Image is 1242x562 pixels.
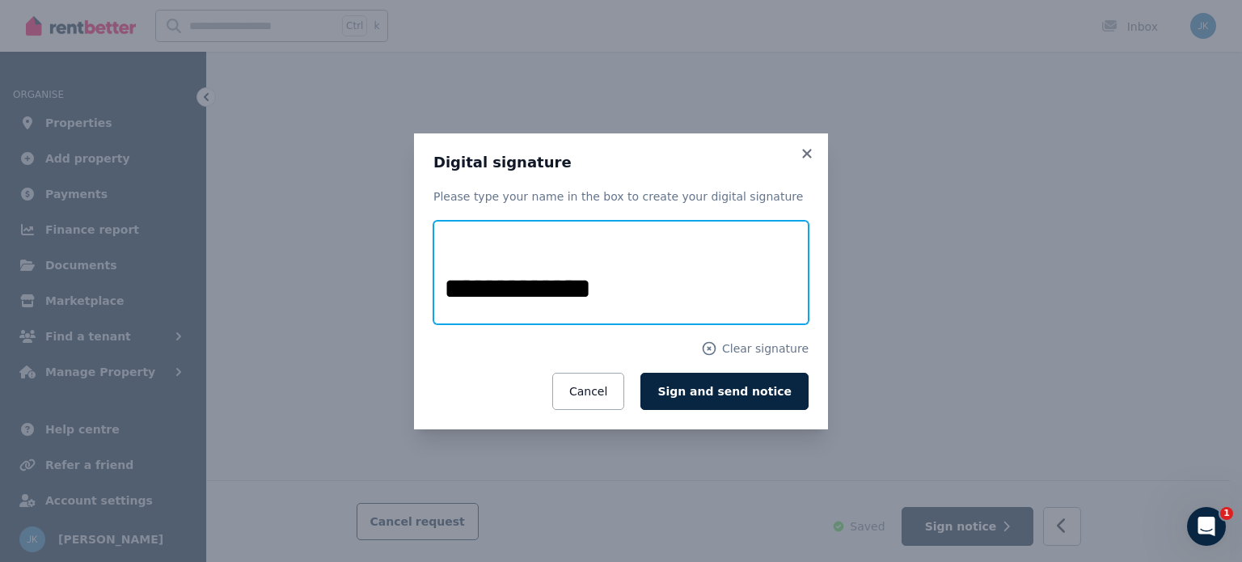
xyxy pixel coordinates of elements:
iframe: Intercom live chat [1187,507,1226,546]
h3: Digital signature [433,153,809,172]
button: Sign and send notice [640,373,809,410]
span: Sign and send notice [657,385,792,398]
span: 1 [1220,507,1233,520]
span: Clear signature [722,340,809,357]
button: Cancel [552,373,624,410]
p: Please type your name in the box to create your digital signature [433,188,809,205]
